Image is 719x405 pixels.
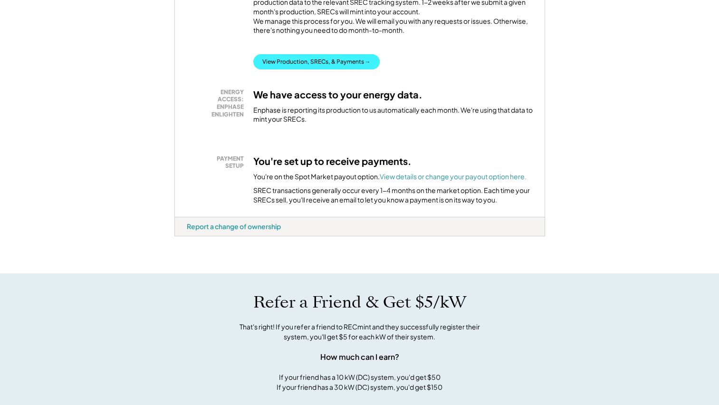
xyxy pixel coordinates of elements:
div: d5hvjqud - DC Solar [174,236,201,240]
a: View details or change your payout option here. [380,172,527,181]
div: PAYMENT SETUP [192,155,244,170]
button: View Production, SRECs, & Payments → [253,54,380,69]
h1: Refer a Friend & Get $5/kW [253,292,466,312]
div: How much can I earn? [320,351,399,363]
div: Enphase is reporting its production to us automatically each month. We're using that data to mint... [253,106,533,124]
h3: You're set up to receive payments. [253,155,412,167]
div: ENERGY ACCESS: ENPHASE ENLIGHTEN [192,88,244,118]
div: SREC transactions generally occur every 1-4 months on the market option. Each time your SRECs sel... [253,186,533,204]
div: That's right! If you refer a friend to RECmint and they successfully register their system, you'l... [229,322,490,342]
div: You're on the Spot Market payout option. [253,172,527,182]
div: If your friend has a 10 kW (DC) system, you'd get $50 If your friend has a 30 kW (DC) system, you... [277,372,442,392]
div: Report a change of ownership [187,222,281,231]
h3: We have access to your energy data. [253,88,422,101]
